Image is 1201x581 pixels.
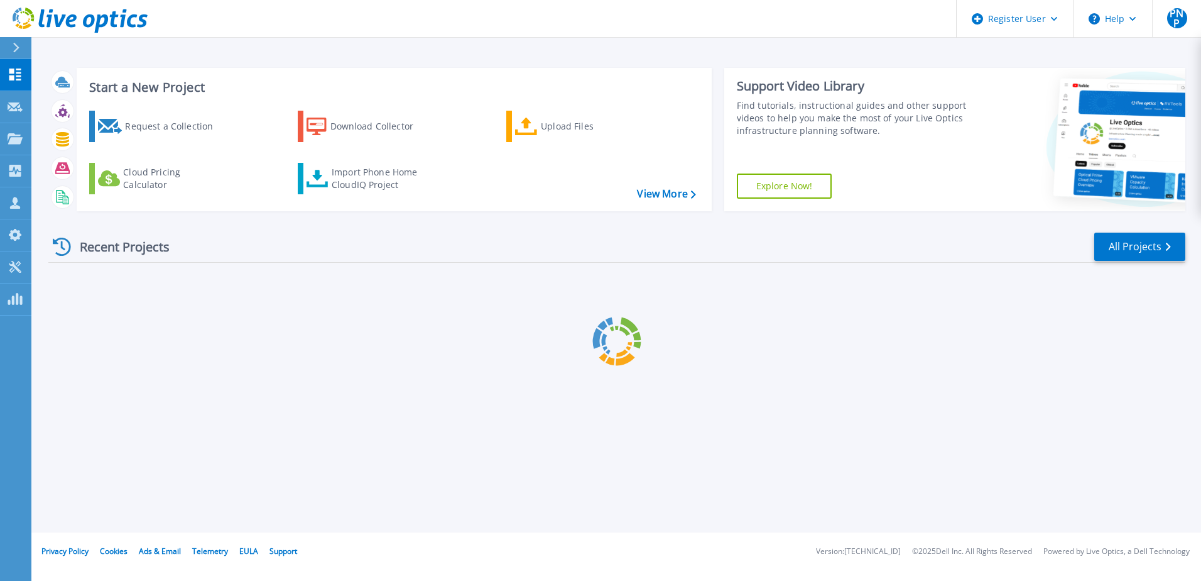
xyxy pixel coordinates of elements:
div: Cloud Pricing Calculator [123,166,224,191]
div: Recent Projects [48,231,187,262]
a: EULA [239,546,258,556]
li: Version: [TECHNICAL_ID] [816,548,901,556]
a: Request a Collection [89,111,229,142]
a: Telemetry [192,546,228,556]
a: Support [269,546,297,556]
div: Request a Collection [125,114,226,139]
a: All Projects [1094,233,1185,261]
li: Powered by Live Optics, a Dell Technology [1043,548,1190,556]
h3: Start a New Project [89,80,695,94]
div: Import Phone Home CloudIQ Project [332,166,430,191]
div: Support Video Library [737,78,972,94]
div: Download Collector [330,114,431,139]
div: Upload Files [541,114,641,139]
a: Cloud Pricing Calculator [89,163,229,194]
a: Privacy Policy [41,546,89,556]
a: Download Collector [298,111,438,142]
a: View More [637,188,695,200]
a: Cookies [100,546,128,556]
a: Upload Files [506,111,646,142]
a: Explore Now! [737,174,832,199]
div: Find tutorials, instructional guides and other support videos to help you make the most of your L... [737,99,972,137]
a: Ads & Email [139,546,181,556]
li: © 2025 Dell Inc. All Rights Reserved [912,548,1032,556]
span: PNP [1167,8,1187,28]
